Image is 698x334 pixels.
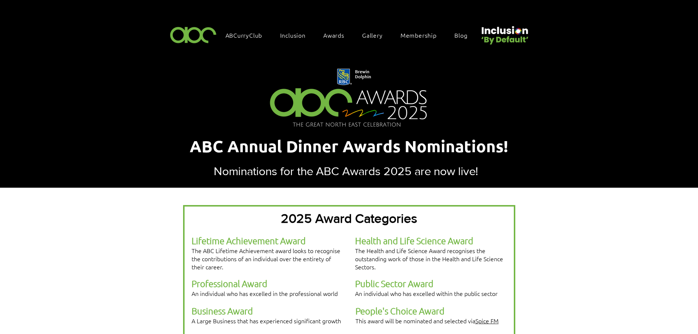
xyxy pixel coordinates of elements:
a: Gallery [358,27,394,43]
span: Lifetime Achievement Award [192,235,306,246]
a: Blog [451,27,478,43]
div: Inclusion [276,27,317,43]
img: ABC-Logo-Blank-Background-01-01-2.png [168,24,219,45]
span: An individual who has excelled within the public sector [355,289,498,297]
div: Awards [320,27,355,43]
span: A Large Business that has experienced significant growth [192,317,341,325]
nav: Site [222,27,479,43]
span: Gallery [362,31,383,39]
span: Inclusion [280,31,306,39]
a: Spice FM [475,317,499,325]
span: An individual who has excelled in the professional world [192,289,338,297]
span: Nominations for the ABC Awards 2025 are now live! [214,164,478,177]
span: Blog [454,31,467,39]
span: Public Sector Award [355,278,433,289]
span: The ABC Lifetime Achievement award looks to recognise the contributions of an individual over the... [192,246,340,271]
span: Awards [323,31,344,39]
img: Northern Insights Double Pager Apr 2025.png [260,58,438,139]
span: The Health and Life Science Award recognises the outstanding work of those in the Health and Life... [355,246,503,271]
a: ABCurryClub [222,27,274,43]
span: Business Award [192,305,253,316]
span: Health and Life Science Award [355,235,473,246]
span: ABC Annual Dinner Awards Nominations! [190,136,508,156]
span: ABCurryClub [226,31,262,39]
a: Membership [397,27,448,43]
span: Membership [400,31,437,39]
img: Untitled design (22).png [479,20,530,45]
span: 2025 Award Categories [281,211,417,225]
span: People's Choice Award [355,305,444,316]
span: This award will be nominated and selected via [355,317,499,325]
span: Professional Award [192,278,267,289]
